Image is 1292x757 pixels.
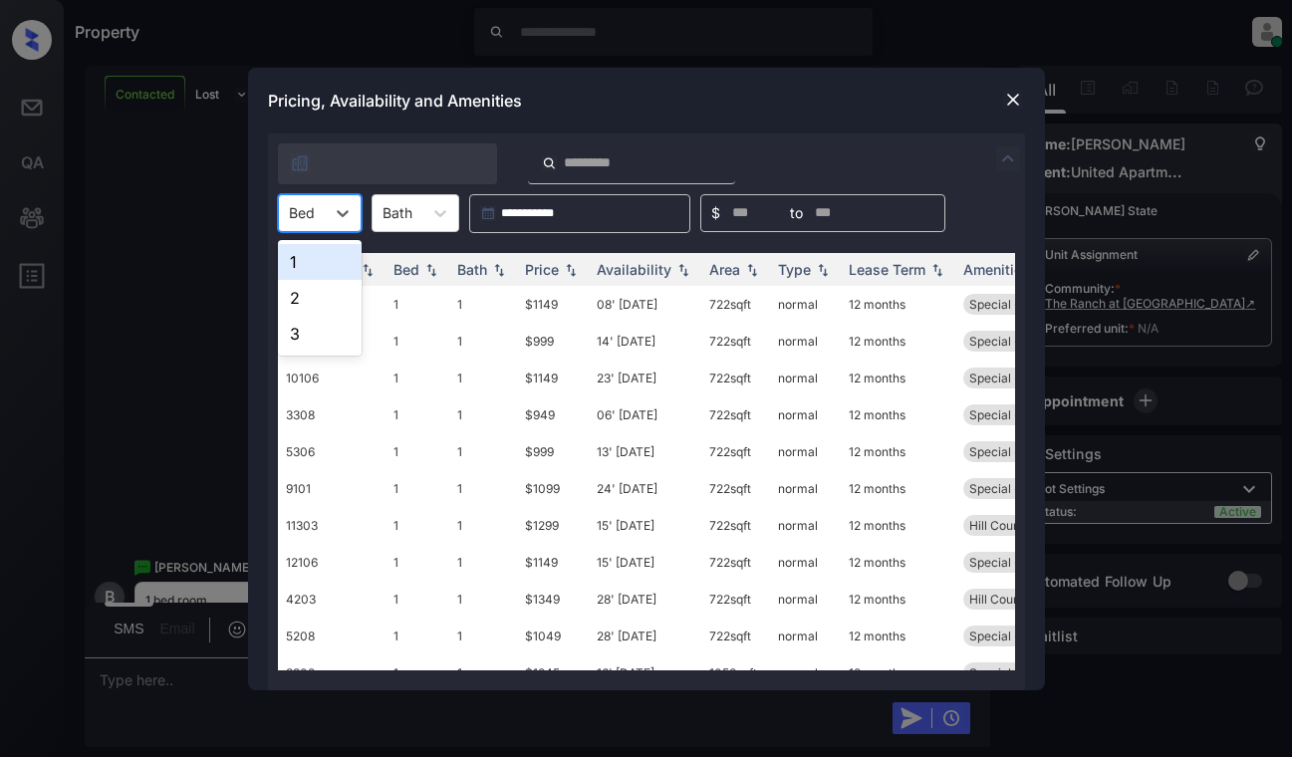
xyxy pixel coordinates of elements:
td: $1349 [517,581,589,618]
td: 1 [386,581,449,618]
span: Special - 01 [969,555,1036,570]
div: Availability [597,261,671,278]
td: 722 sqft [701,323,770,360]
td: normal [770,323,841,360]
td: 1 [449,654,517,691]
td: 12 months [841,618,955,654]
img: sorting [927,262,947,276]
div: 1 [278,244,362,280]
td: 24' [DATE] [589,470,701,507]
span: to [790,202,803,224]
img: close [1003,90,1023,110]
td: 13' [DATE] [589,433,701,470]
td: 1 [449,286,517,323]
td: 12 months [841,360,955,396]
td: normal [770,544,841,581]
td: normal [770,360,841,396]
div: 2 [278,280,362,316]
td: 12 months [841,470,955,507]
td: 11303 [278,507,386,544]
td: 3308 [278,396,386,433]
td: 1 [386,470,449,507]
img: sorting [561,262,581,276]
td: 1 [449,396,517,433]
td: 14' [DATE] [589,323,701,360]
div: Lease Term [849,261,925,278]
td: 9101 [278,470,386,507]
span: Special - 01 [969,665,1036,680]
div: Pricing, Availability and Amenities [248,68,1045,133]
img: sorting [358,262,378,276]
td: $999 [517,433,589,470]
td: 1 [386,286,449,323]
td: 1 [386,323,449,360]
td: 12 months [841,544,955,581]
span: Special - 01 [969,481,1036,496]
img: sorting [673,262,693,276]
td: 1 [449,433,517,470]
td: 1 [386,544,449,581]
td: 1 [386,618,449,654]
td: 722 sqft [701,286,770,323]
td: $1245 [517,654,589,691]
td: 722 sqft [701,544,770,581]
td: 12 months [841,396,955,433]
td: 1 [386,654,449,691]
td: 1 [449,581,517,618]
div: 3 [278,316,362,352]
img: icon-zuma [542,154,557,172]
td: 15' [DATE] [589,544,701,581]
td: 722 sqft [701,581,770,618]
td: 1052 sqft [701,654,770,691]
td: 8302 [278,654,386,691]
span: Special - 01 [969,629,1036,643]
td: $1149 [517,544,589,581]
td: 28' [DATE] [589,581,701,618]
td: $1149 [517,286,589,323]
td: 1 [386,433,449,470]
img: icon-zuma [996,146,1020,170]
span: Special - 01 [969,334,1036,349]
td: 23' [DATE] [589,360,701,396]
td: 1 [449,360,517,396]
td: 08' [DATE] [589,286,701,323]
td: 1 [449,618,517,654]
span: Special - 01 [969,297,1036,312]
td: normal [770,286,841,323]
td: 722 sqft [701,507,770,544]
td: normal [770,507,841,544]
span: Special - 01 [969,371,1036,385]
td: 722 sqft [701,433,770,470]
img: sorting [813,262,833,276]
td: 1 [386,396,449,433]
img: sorting [489,262,509,276]
td: 5208 [278,618,386,654]
td: 15' [DATE] [589,507,701,544]
td: 1 [449,507,517,544]
div: Type [778,261,811,278]
td: $1049 [517,618,589,654]
td: $1099 [517,470,589,507]
td: 4203 [278,581,386,618]
div: Price [525,261,559,278]
td: 12 months [841,323,955,360]
td: 12 months [841,286,955,323]
img: sorting [421,262,441,276]
td: normal [770,618,841,654]
td: $999 [517,323,589,360]
td: 722 sqft [701,470,770,507]
img: sorting [742,262,762,276]
div: Amenities [963,261,1030,278]
td: 12 months [841,581,955,618]
span: Hill Country Vi... [969,592,1059,607]
td: normal [770,396,841,433]
td: 1 [386,507,449,544]
td: 1 [449,470,517,507]
td: normal [770,470,841,507]
td: 722 sqft [701,360,770,396]
img: icon-zuma [290,153,310,173]
span: Hill Country Vi... [969,518,1059,533]
div: Area [709,261,740,278]
td: 1 [449,323,517,360]
td: normal [770,654,841,691]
